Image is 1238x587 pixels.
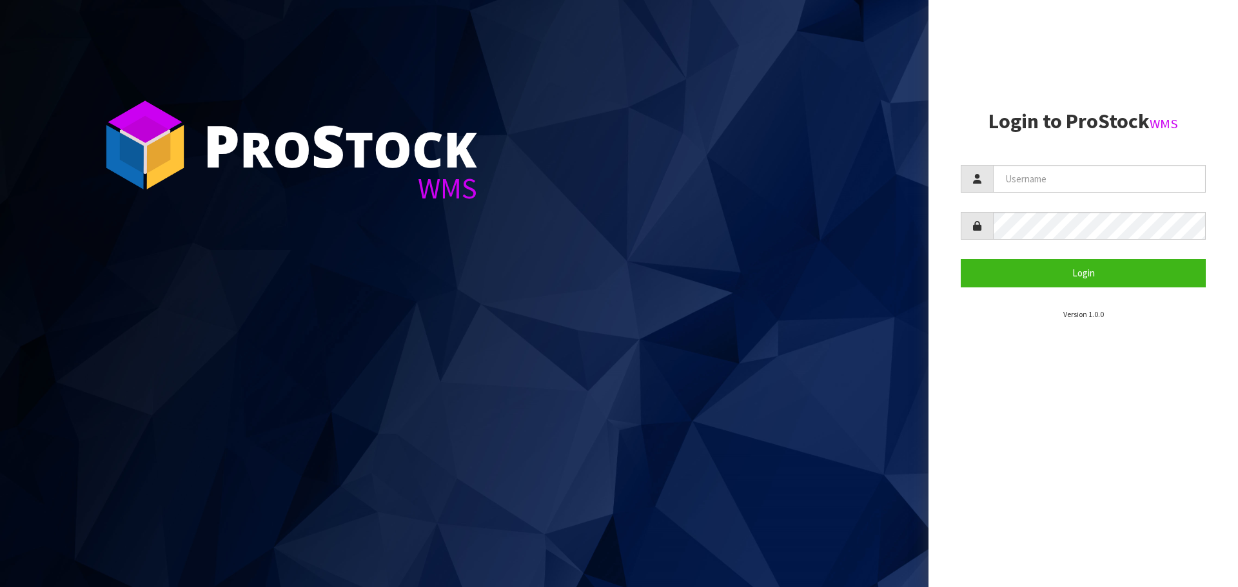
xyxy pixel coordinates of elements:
[1063,309,1104,319] small: Version 1.0.0
[961,259,1206,287] button: Login
[993,165,1206,193] input: Username
[961,110,1206,133] h2: Login to ProStock
[1150,115,1178,132] small: WMS
[203,174,477,203] div: WMS
[203,116,477,174] div: ro tock
[203,106,240,184] span: P
[311,106,345,184] span: S
[97,97,193,193] img: ProStock Cube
